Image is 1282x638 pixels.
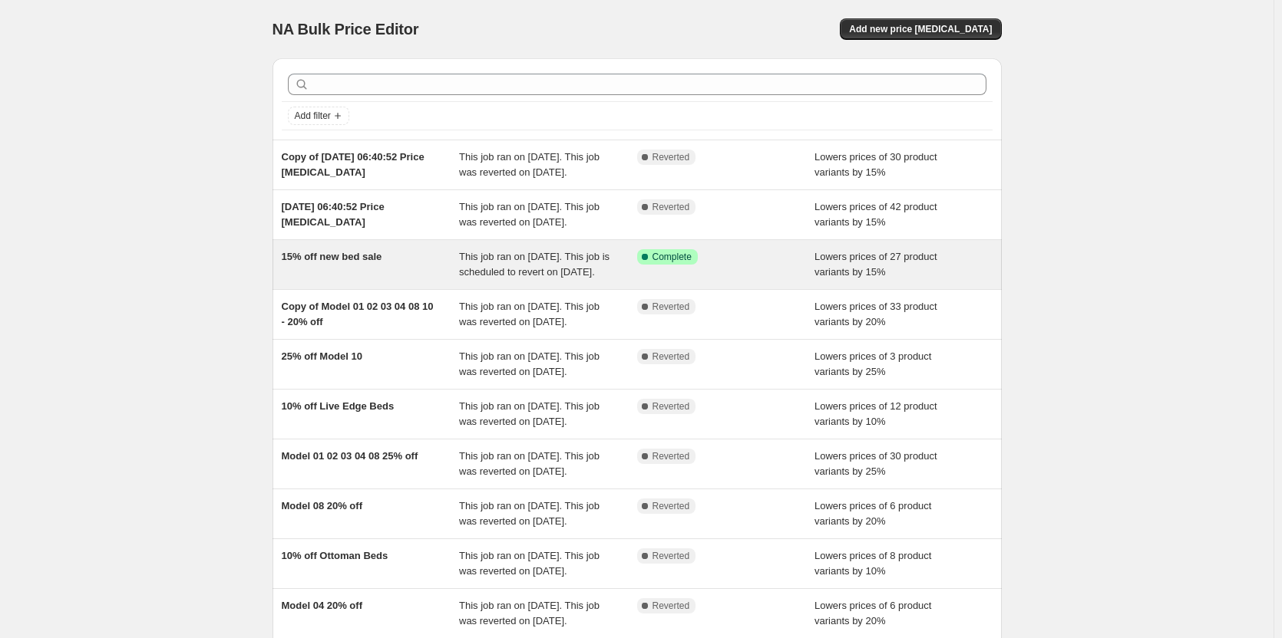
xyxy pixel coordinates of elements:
[459,251,610,278] span: This job ran on [DATE]. This job is scheduled to revert on [DATE].
[459,550,600,577] span: This job ran on [DATE]. This job was reverted on [DATE].
[653,450,690,462] span: Reverted
[282,151,425,178] span: Copy of [DATE] 06:40:52 Price [MEDICAL_DATA]
[814,600,931,626] span: Lowers prices of 6 product variants by 20%
[814,201,937,228] span: Lowers prices of 42 product variants by 15%
[459,301,600,327] span: This job ran on [DATE]. This job was reverted on [DATE].
[653,600,690,612] span: Reverted
[295,110,331,122] span: Add filter
[459,350,600,377] span: This job ran on [DATE]. This job was reverted on [DATE].
[814,500,931,527] span: Lowers prices of 6 product variants by 20%
[282,301,434,327] span: Copy of Model 01 02 03 04 08 10 - 20% off
[459,500,600,527] span: This job ran on [DATE]. This job was reverted on [DATE].
[814,450,937,477] span: Lowers prices of 30 product variants by 25%
[288,107,349,125] button: Add filter
[814,550,931,577] span: Lowers prices of 8 product variants by 10%
[459,600,600,626] span: This job ran on [DATE]. This job was reverted on [DATE].
[282,201,385,228] span: [DATE] 06:40:52 Price [MEDICAL_DATA]
[653,400,690,413] span: Reverted
[282,550,388,561] span: 10% off Ottoman Beds
[282,400,395,412] span: 10% off Live Edge Beds
[653,550,690,562] span: Reverted
[814,251,937,278] span: Lowers prices of 27 product variants by 15%
[459,450,600,477] span: This job ran on [DATE]. This job was reverted on [DATE].
[282,600,362,611] span: Model 04 20% off
[653,251,692,263] span: Complete
[273,21,419,38] span: NA Bulk Price Editor
[849,23,992,35] span: Add new price [MEDICAL_DATA]
[282,350,362,362] span: 25% off Model 10
[653,350,690,363] span: Reverted
[653,201,690,213] span: Reverted
[814,151,937,178] span: Lowers prices of 30 product variants by 15%
[459,151,600,178] span: This job ran on [DATE]. This job was reverted on [DATE].
[459,201,600,228] span: This job ran on [DATE]. This job was reverted on [DATE].
[814,400,937,427] span: Lowers prices of 12 product variants by 10%
[653,151,690,163] span: Reverted
[282,251,382,262] span: 15% off new bed sale
[459,400,600,427] span: This job ran on [DATE]. This job was reverted on [DATE].
[282,450,418,462] span: Model 01 02 03 04 08 25% off
[653,500,690,512] span: Reverted
[814,301,937,327] span: Lowers prices of 33 product variants by 20%
[653,301,690,313] span: Reverted
[840,18,1001,40] button: Add new price [MEDICAL_DATA]
[282,500,362,511] span: Model 08 20% off
[814,350,931,377] span: Lowers prices of 3 product variants by 25%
